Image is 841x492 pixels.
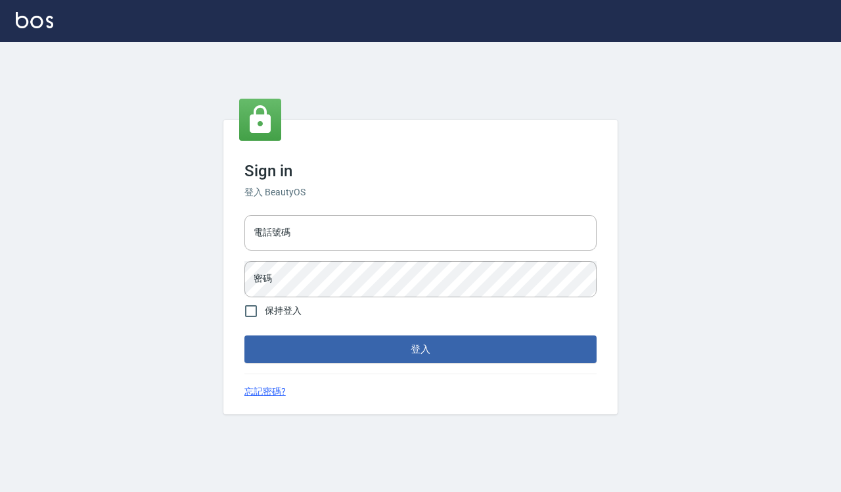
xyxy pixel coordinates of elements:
[244,385,286,399] a: 忘記密碼?
[16,12,53,28] img: Logo
[244,335,597,363] button: 登入
[265,304,302,318] span: 保持登入
[244,185,597,199] h6: 登入 BeautyOS
[244,162,597,180] h3: Sign in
